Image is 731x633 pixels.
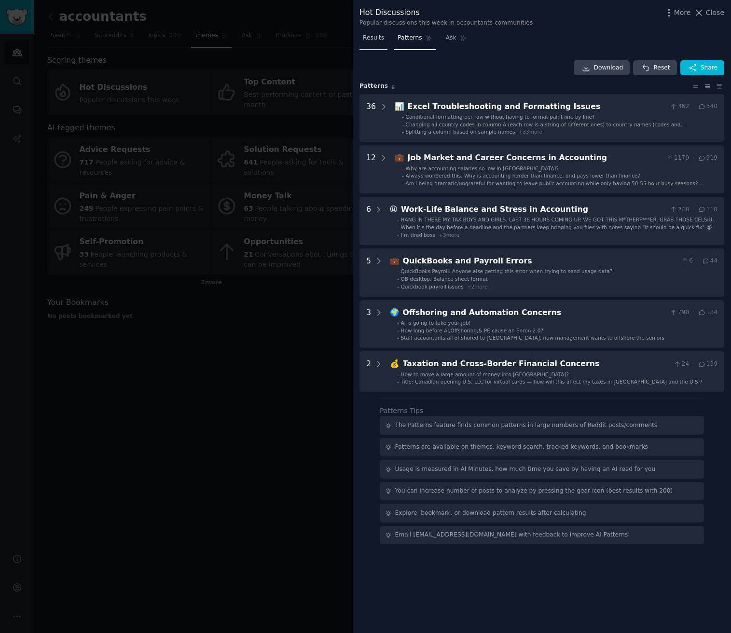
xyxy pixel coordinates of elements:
div: 12 [366,152,376,187]
span: + 2 more [467,284,488,289]
span: 340 [698,102,717,111]
span: · [692,308,694,317]
div: Explore, bookmark, or download pattern results after calculating [395,509,586,518]
div: Patterns are available on themes, keyword search, tracked keywords, and bookmarks [395,443,648,452]
div: - [397,334,399,341]
span: Share [701,64,717,72]
div: - [397,327,399,334]
div: - [397,319,399,326]
span: 💼 [390,256,400,265]
button: Share [680,60,724,76]
span: How to move a large amount of money into [GEOGRAPHIC_DATA]? [401,372,569,377]
span: Conditional formatting per row without having to format paint line by line? [406,114,595,120]
span: 44 [702,257,717,265]
span: · [692,102,694,111]
span: Splitting a column based on sample names [406,129,515,135]
a: Ask [442,30,470,50]
div: Usage is measured in AI Minutes, how much time you save by having an AI read for you [395,465,656,474]
span: QuickBooks Payroll: Anyone else getting this error when trying to send usage data? [401,268,613,274]
span: AI is going to take your job! [401,320,471,326]
label: Patterns Tips [380,407,423,414]
div: 5 [366,255,371,290]
a: Results [359,30,387,50]
span: 1179 [666,154,690,163]
span: + 33 more [519,129,542,135]
span: 6 [681,257,693,265]
div: Offshoring and Automation Concerns [403,307,666,319]
span: 📊 [395,102,404,111]
span: More [674,8,691,18]
div: - [397,371,399,378]
div: - [397,216,399,223]
span: 362 [669,102,689,111]
div: - [402,165,404,172]
span: 💼 [395,153,404,162]
div: Work-Life Balance and Stress in Accounting [401,204,666,216]
div: - [397,275,399,282]
span: + 3 more [439,232,459,238]
span: Staff accountants all offshored to [GEOGRAPHIC_DATA], now management wants to offshore the seniors [401,335,664,341]
span: Ask [446,34,456,42]
button: Close [694,8,724,18]
span: Changing all country codes in column A (each row is a string of different ones) to country names ... [406,122,686,134]
div: You can increase number of posts to analyze by pressing the gear icon (best results with 200) [395,487,673,495]
div: - [402,180,404,187]
div: Popular discussions this week in accountants communities [359,19,533,28]
div: 3 [366,307,371,342]
span: Why are accounting salaries so low in [GEOGRAPHIC_DATA]? [406,165,559,171]
span: Quickbook payroll issues [401,284,464,289]
span: Am i being dramatic/ungrateful for wanting to leave public accounting while only having 50-55 hou... [406,180,703,186]
span: 139 [698,360,717,369]
span: I’m tired boss [401,232,436,238]
span: 110 [698,206,717,214]
div: - [397,283,399,290]
button: Reset [633,60,676,76]
span: · [692,360,694,369]
span: 🌍 [390,308,400,317]
div: QuickBooks and Payroll Errors [403,255,677,267]
span: When it's the day before a deadline and the partners keep bringing you files with notes saying "I... [401,224,712,230]
div: - [397,224,399,231]
div: - [397,268,399,275]
span: Always wondered this. Why is accounting harder than finance, and pays lower than finance? [406,173,640,179]
div: 6 [366,204,371,238]
div: - [402,128,404,135]
span: Download [594,64,623,72]
span: How long before AI,Offshoring,& PE cause an Enron 2.0? [401,328,543,333]
a: Download [574,60,630,76]
div: - [402,172,404,179]
button: More [664,8,691,18]
span: 790 [669,308,689,317]
span: 919 [698,154,717,163]
div: - [402,113,404,120]
span: HANG IN THERE MY TAX BOYS AND GIRLS. LAST 36 HOURS COMING UP. WE GOT THIS M*THERF***ER. GRAB THOS... [401,217,717,229]
div: - [397,378,399,385]
span: Results [363,34,384,42]
div: - [402,121,404,128]
div: Job Market and Career Concerns in Accounting [408,152,662,164]
span: 184 [698,308,717,317]
span: · [692,154,694,163]
span: QB desktop. Balance sheet format [401,276,488,282]
div: Hot Discussions [359,7,533,19]
span: Patterns [398,34,422,42]
span: · [692,206,694,214]
span: 6 [391,84,395,90]
a: Patterns [394,30,435,50]
div: - [397,232,399,238]
span: Close [706,8,724,18]
div: The Patterns feature finds common patterns in large numbers of Reddit posts/comments [395,421,658,430]
div: Email [EMAIL_ADDRESS][DOMAIN_NAME] with feedback to improve AI Patterns! [395,531,631,539]
div: 36 [366,101,376,136]
div: 2 [366,358,371,385]
span: 😩 [390,205,398,214]
span: Title: Canadian opening U.S. LLC for virtual cards — how will this affect my taxes in [GEOGRAPHIC... [401,379,703,385]
div: Taxation and Cross-Border Financial Concerns [403,358,670,370]
div: Excel Troubleshooting and Formatting Issues [408,101,666,113]
span: Reset [653,64,670,72]
span: · [696,257,698,265]
span: 248 [669,206,689,214]
span: 24 [673,360,689,369]
span: Pattern s [359,82,388,91]
span: 💰 [390,359,400,368]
